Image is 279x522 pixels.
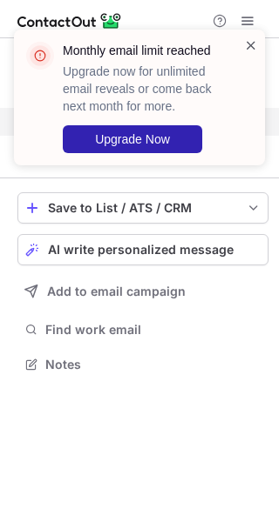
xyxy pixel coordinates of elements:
[17,234,269,265] button: AI write personalized message
[17,352,269,377] button: Notes
[63,42,223,59] header: Monthly email limit reached
[45,357,262,372] span: Notes
[17,276,269,307] button: Add to email campaign
[48,243,234,257] span: AI write personalized message
[95,132,170,146] span: Upgrade Now
[63,125,202,153] button: Upgrade Now
[47,284,186,298] span: Add to email campaign
[45,322,262,338] span: Find work email
[63,63,223,115] p: Upgrade now for unlimited email reveals or come back next month for more.
[26,42,54,70] img: error
[17,192,269,224] button: save-profile-one-click
[17,318,269,342] button: Find work email
[17,10,122,31] img: ContactOut v5.3.10
[48,201,238,215] div: Save to List / ATS / CRM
